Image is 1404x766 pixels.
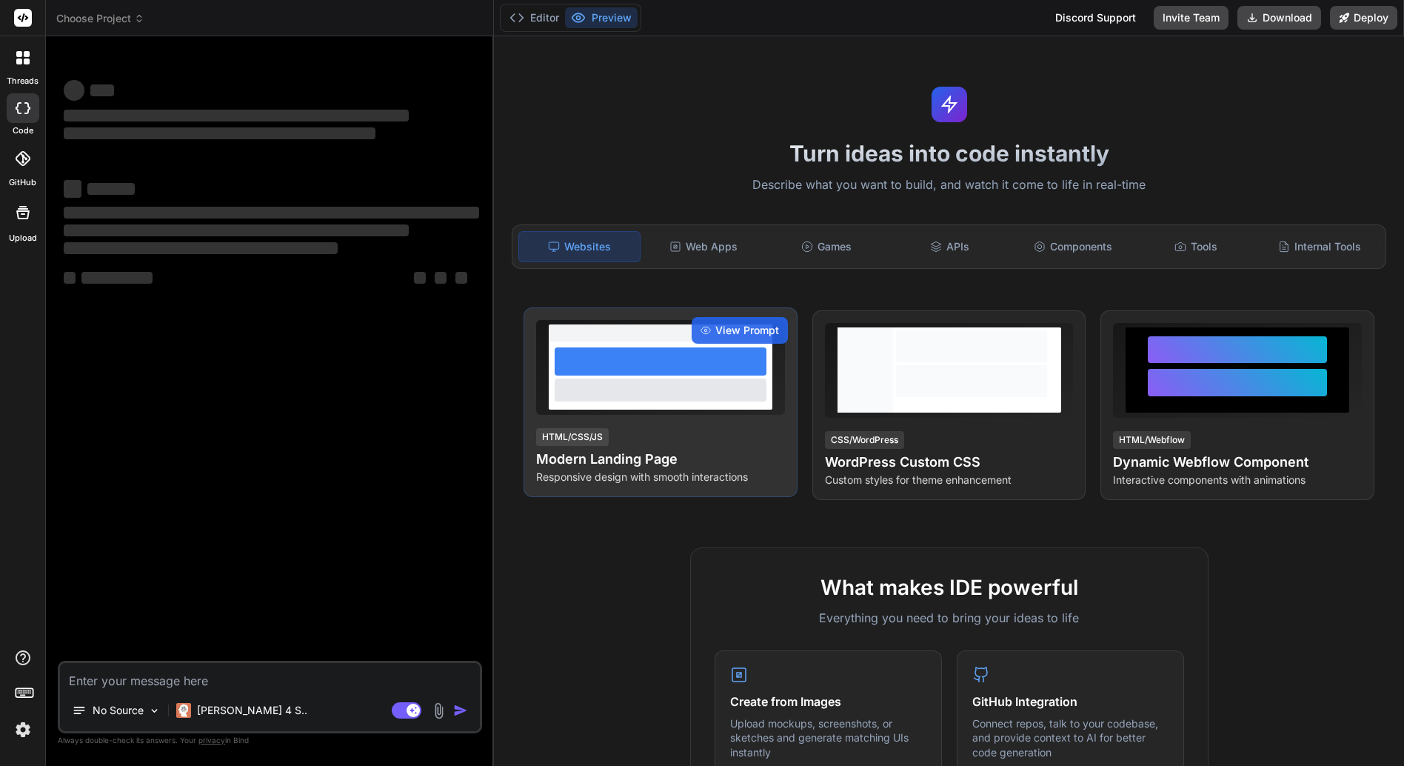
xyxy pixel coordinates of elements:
div: Games [766,231,886,262]
h4: GitHub Integration [972,693,1169,710]
h4: Modern Landing Page [536,449,785,470]
span: ‌ [87,183,135,195]
span: ‌ [64,272,76,284]
div: Web Apps [643,231,763,262]
img: attachment [430,702,447,719]
label: Upload [9,232,37,244]
p: Connect repos, talk to your codebase, and provide context to AI for better code generation [972,716,1169,760]
img: Pick Models [148,705,161,717]
button: Editor [504,7,565,28]
span: ‌ [414,272,426,284]
span: ‌ [81,272,153,284]
button: Download [1237,6,1321,30]
div: CSS/WordPress [825,431,904,449]
span: ‌ [90,84,114,96]
h2: What makes IDE powerful [715,572,1184,603]
img: Claude 4 Sonnet [176,703,191,718]
div: HTML/CSS/JS [536,428,609,446]
span: View Prompt [715,323,779,338]
h4: Dynamic Webflow Component [1113,452,1362,473]
p: Responsive design with smooth interactions [536,470,785,484]
button: Deploy [1330,6,1397,30]
div: Internal Tools [1260,231,1380,262]
div: HTML/Webflow [1113,431,1191,449]
div: Websites [518,231,640,262]
span: ‌ [64,110,409,121]
span: ‌ [64,224,409,236]
span: ‌ [64,80,84,101]
span: privacy [198,736,225,745]
span: ‌ [435,272,447,284]
div: Discord Support [1046,6,1145,30]
div: Tools [1136,231,1256,262]
p: Custom styles for theme enhancement [825,473,1074,487]
p: Always double-check its answers. Your in Bind [58,733,482,747]
p: Everything you need to bring your ideas to life [715,609,1184,627]
span: ‌ [64,127,375,139]
p: Interactive components with animations [1113,473,1362,487]
div: APIs [889,231,1009,262]
h4: Create from Images [730,693,926,710]
h4: WordPress Custom CSS [825,452,1074,473]
p: No Source [93,703,144,718]
h1: Turn ideas into code instantly [503,140,1395,167]
span: ‌ [64,207,479,219]
span: ‌ [455,272,467,284]
p: Upload mockups, screenshots, or sketches and generate matching UIs instantly [730,716,926,760]
span: ‌ [64,180,81,198]
span: Choose Project [56,11,144,26]
img: settings [10,717,36,742]
label: GitHub [9,176,36,189]
p: [PERSON_NAME] 4 S.. [197,703,307,718]
p: Describe what you want to build, and watch it come to life in real-time [503,176,1395,195]
span: ‌ [64,242,338,254]
img: icon [453,703,468,718]
div: Components [1013,231,1133,262]
label: threads [7,75,39,87]
label: code [13,124,33,137]
button: Preview [565,7,638,28]
button: Invite Team [1154,6,1228,30]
